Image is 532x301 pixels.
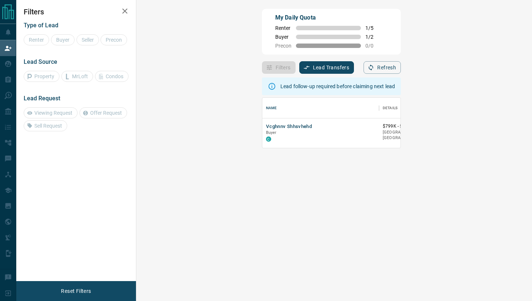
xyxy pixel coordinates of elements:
[275,43,291,49] span: Precon
[24,58,57,65] span: Lead Source
[266,123,312,130] button: Vcghnnv Shhsvhehd
[24,22,58,29] span: Type of Lead
[383,123,449,129] p: $799K - $799K
[364,61,401,74] button: Refresh
[275,25,291,31] span: Renter
[299,61,354,74] button: Lead Transfers
[275,34,291,40] span: Buyer
[383,129,449,141] p: [GEOGRAPHIC_DATA], [GEOGRAPHIC_DATA]
[24,95,60,102] span: Lead Request
[280,80,395,93] div: Lead follow-up required before claiming next lead
[365,25,382,31] span: 1 / 5
[275,13,382,22] p: My Daily Quota
[266,98,277,118] div: Name
[266,130,277,135] span: Buyer
[266,136,271,142] div: condos.ca
[365,43,382,49] span: 0 / 0
[383,98,398,118] div: Details
[56,285,96,297] button: Reset Filters
[365,34,382,40] span: 1 / 2
[24,7,129,16] h2: Filters
[262,98,379,118] div: Name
